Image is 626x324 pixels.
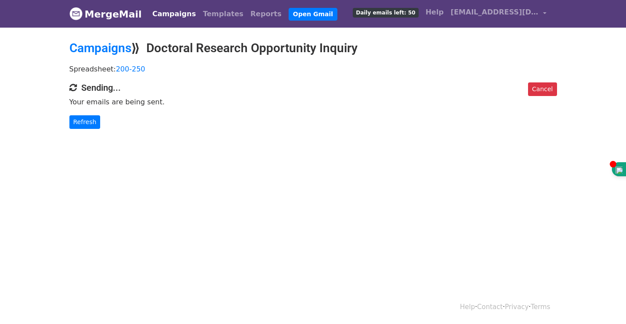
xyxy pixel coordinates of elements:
a: Campaigns [149,5,199,23]
img: MergeMail logo [69,7,83,20]
span: Daily emails left: 50 [353,8,418,18]
a: Cancel [528,82,557,96]
a: Campaigns [69,41,131,55]
p: Spreadsheet: [69,64,557,74]
a: Open Gmail [289,8,337,21]
a: [EMAIL_ADDRESS][DOMAIN_NAME] [447,4,550,24]
p: Your emails are being sent. [69,97,557,107]
a: Daily emails left: 50 [349,4,422,21]
span: [EMAIL_ADDRESS][DOMAIN_NAME] [451,7,539,18]
h4: Sending... [69,82,557,93]
a: Help [460,303,475,311]
h2: ⟫ Doctoral Research Opportunity Inquiry [69,41,557,56]
a: Terms [531,303,550,311]
a: Help [422,4,447,21]
a: Refresh [69,115,101,129]
a: Privacy [505,303,528,311]
a: 200-250 [116,65,145,73]
a: Reports [247,5,285,23]
a: Templates [199,5,247,23]
a: Contact [477,303,503,311]
a: MergeMail [69,5,142,23]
